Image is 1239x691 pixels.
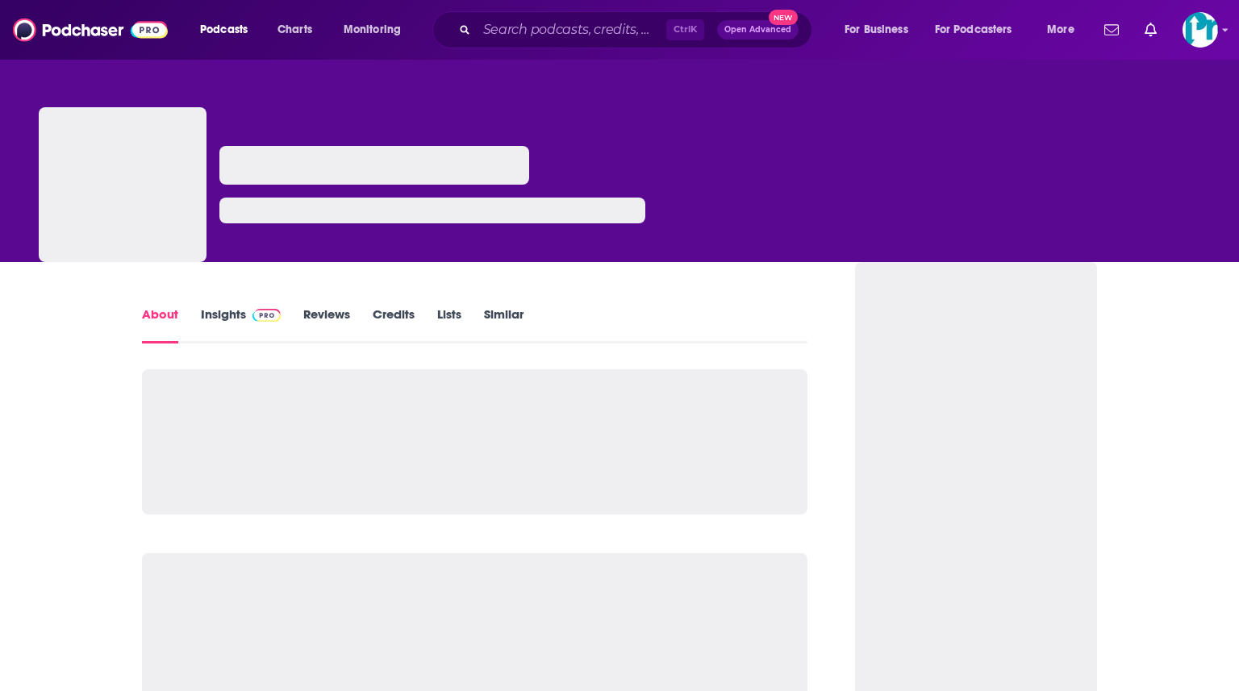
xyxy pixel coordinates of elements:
[267,17,322,43] a: Charts
[344,19,401,41] span: Monitoring
[373,306,415,343] a: Credits
[724,26,791,34] span: Open Advanced
[477,17,666,43] input: Search podcasts, credits, & more...
[833,17,928,43] button: open menu
[1138,16,1163,44] a: Show notifications dropdown
[142,306,178,343] a: About
[1047,19,1074,41] span: More
[1036,17,1095,43] button: open menu
[717,20,799,40] button: Open AdvancedNew
[448,11,828,48] div: Search podcasts, credits, & more...
[277,19,312,41] span: Charts
[666,19,704,40] span: Ctrl K
[332,17,422,43] button: open menu
[769,10,798,25] span: New
[437,306,461,343] a: Lists
[189,17,269,43] button: open menu
[484,306,524,343] a: Similar
[13,15,168,45] img: Podchaser - Follow, Share and Rate Podcasts
[845,19,908,41] span: For Business
[935,19,1012,41] span: For Podcasters
[1183,12,1218,48] img: User Profile
[924,17,1036,43] button: open menu
[1183,12,1218,48] span: Logged in as Predictitpress
[200,19,248,41] span: Podcasts
[303,306,350,343] a: Reviews
[201,306,281,343] a: InsightsPodchaser Pro
[1183,12,1218,48] button: Show profile menu
[252,309,281,322] img: Podchaser Pro
[1098,16,1125,44] a: Show notifications dropdown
